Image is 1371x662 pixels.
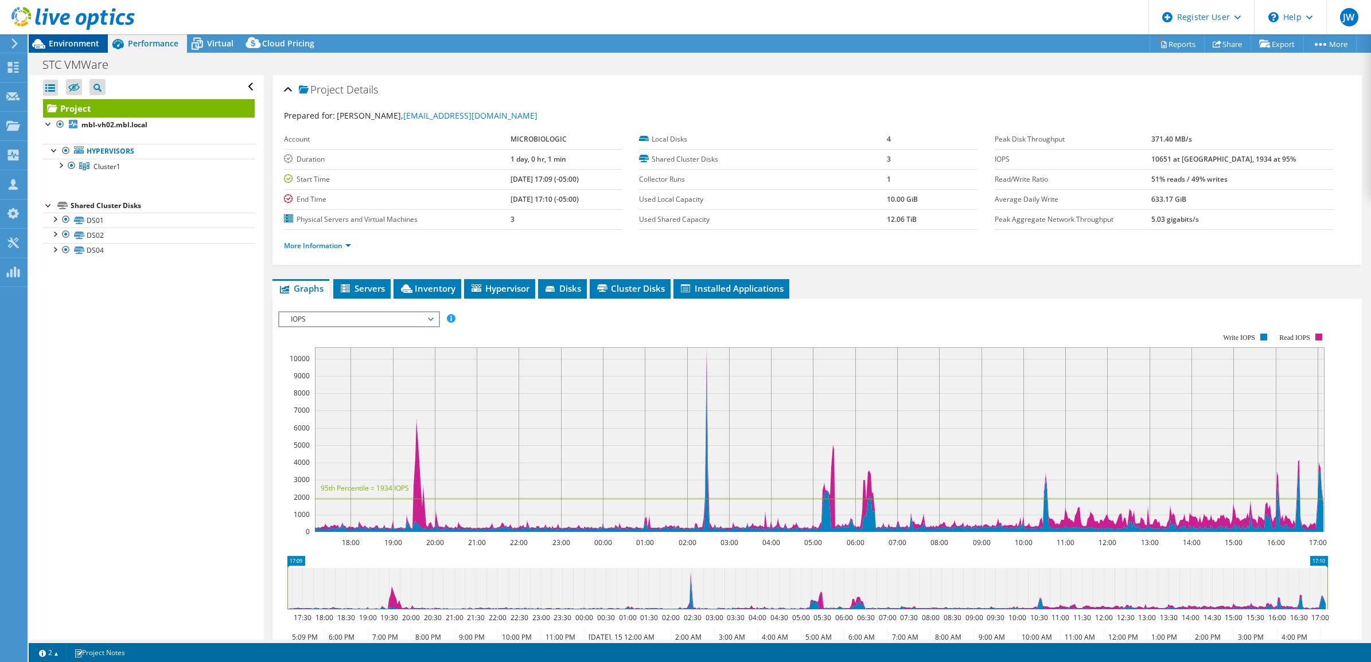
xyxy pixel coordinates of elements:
b: 10.00 GiB [887,194,918,204]
text: 05:00 [804,538,821,547]
span: IOPS [285,312,433,326]
text: 02:00 [661,613,679,622]
text: 15:30 [1246,613,1264,622]
text: 19:30 [380,613,398,622]
b: mbl-vh02.mbl.local [81,120,147,130]
text: 17:00 [1308,538,1326,547]
a: DS01 [43,213,255,228]
text: 04:00 [762,538,780,547]
text: 00:00 [594,538,612,547]
a: Project [43,99,255,117]
a: [EMAIL_ADDRESS][DOMAIN_NAME] [403,110,538,121]
text: 09:00 [972,538,990,547]
text: 07:00 [888,538,906,547]
a: More Information [284,241,351,250]
b: 633.17 GiB [1151,194,1186,204]
text: 06:00 [835,613,852,622]
text: 08:30 [943,613,961,622]
label: Prepared for: [284,110,335,121]
text: 12:00 [1098,538,1116,547]
label: Shared Cluster Disks [639,154,887,165]
b: 3 [511,214,515,224]
span: Performance [128,38,178,49]
text: 11:00 [1056,538,1074,547]
div: Shared Cluster Disks [71,199,255,213]
text: 14:00 [1182,538,1200,547]
text: 12:30 [1116,613,1134,622]
text: 07:30 [899,613,917,622]
text: 19:00 [384,538,402,547]
text: 1000 [294,510,310,519]
text: 20:30 [423,613,441,622]
span: JW [1340,8,1358,26]
span: Installed Applications [679,283,784,294]
text: 09:00 [965,613,983,622]
text: 21:30 [466,613,484,622]
text: 10:00 [1014,538,1032,547]
svg: \n [1268,12,1279,22]
text: 00:30 [597,613,614,622]
b: 12.06 TiB [887,214,917,224]
label: Account [284,134,511,145]
text: 10000 [290,354,310,363]
text: 22:30 [510,613,528,622]
text: 17:00 [1311,613,1329,622]
text: 9000 [294,371,310,381]
span: Graphs [278,283,324,294]
b: 5.03 gigabits/s [1151,214,1199,224]
text: 17:30 [293,613,311,622]
text: 95th Percentile = 1934 IOPS [321,483,409,493]
label: Peak Aggregate Network Throughput [995,214,1151,225]
span: Cluster1 [94,162,120,171]
span: Hypervisor [470,283,529,294]
text: 01:00 [618,613,636,622]
text: 11:30 [1073,613,1090,622]
text: 16:30 [1290,613,1307,622]
text: 18:30 [337,613,355,622]
text: 06:30 [856,613,874,622]
a: Reports [1150,35,1205,53]
text: 21:00 [468,538,485,547]
text: 19:00 [359,613,376,622]
b: [DATE] 17:10 (-05:00) [511,194,579,204]
text: 04:30 [770,613,788,622]
b: 10651 at [GEOGRAPHIC_DATA], 1934 at 95% [1151,154,1296,164]
text: 07:00 [878,613,896,622]
text: 11:00 [1051,613,1069,622]
label: Duration [284,154,511,165]
text: 5000 [294,440,310,450]
span: Project [299,84,344,96]
label: Used Local Capacity [639,194,887,205]
text: 01:00 [636,538,653,547]
text: 02:00 [678,538,696,547]
text: 05:00 [792,613,809,622]
text: 06:00 [846,538,864,547]
text: 12:00 [1095,613,1112,622]
text: 23:30 [553,613,571,622]
label: IOPS [995,154,1151,165]
text: 02:30 [683,613,701,622]
a: More [1303,35,1357,53]
text: 14:00 [1181,613,1199,622]
text: 08:00 [921,613,939,622]
b: [DATE] 17:09 (-05:00) [511,174,579,184]
text: 13:00 [1138,613,1155,622]
b: 3 [887,154,891,164]
text: 13:00 [1140,538,1158,547]
text: 03:00 [720,538,738,547]
text: 10:00 [1008,613,1026,622]
span: Cloud Pricing [262,38,314,49]
label: Average Daily Write [995,194,1151,205]
text: 3000 [294,475,310,484]
span: Servers [339,283,385,294]
span: Virtual [207,38,233,49]
a: Export [1251,35,1304,53]
text: 20:00 [402,613,419,622]
text: 21:00 [445,613,463,622]
text: 10:30 [1030,613,1047,622]
a: mbl-vh02.mbl.local [43,117,255,132]
a: DS04 [43,243,255,258]
text: 23:00 [552,538,570,547]
text: 08:00 [930,538,948,547]
text: 8000 [294,388,310,398]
